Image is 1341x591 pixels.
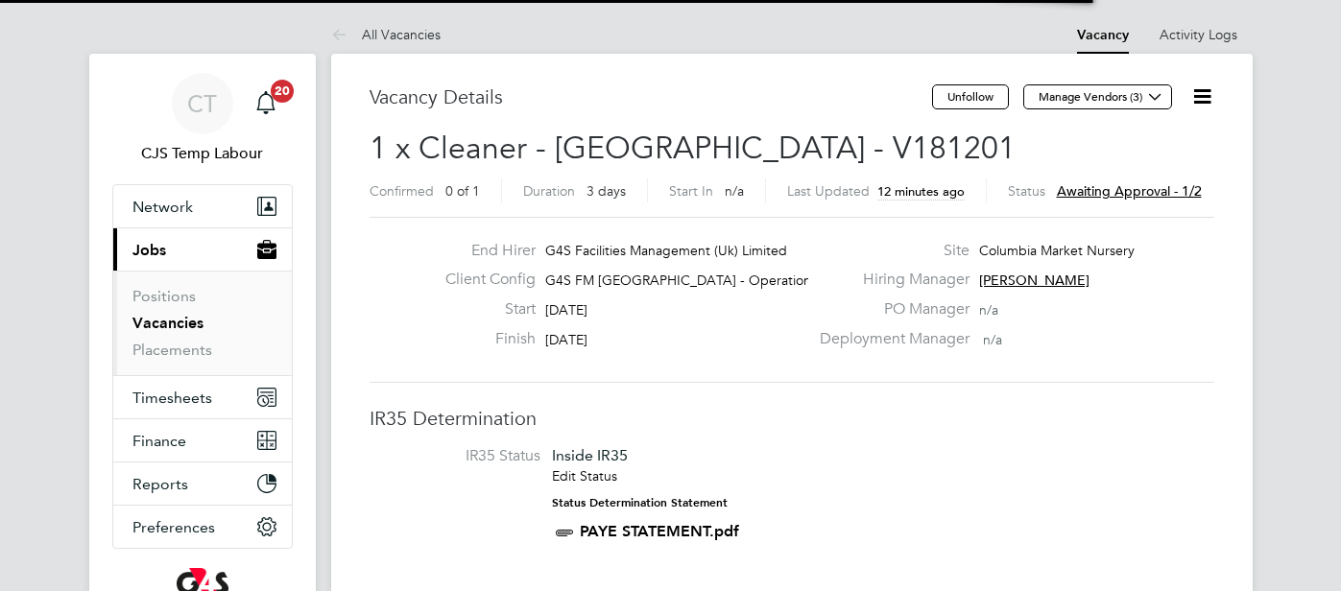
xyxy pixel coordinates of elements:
a: Placements [132,341,212,359]
label: Deployment Manager [808,329,970,349]
label: End Hirer [430,241,536,261]
label: Client Config [430,270,536,290]
span: G4S FM [GEOGRAPHIC_DATA] - Operational [545,272,821,289]
label: Hiring Manager [808,270,970,290]
h3: IR35 Determination [370,406,1214,431]
div: Jobs [113,271,292,375]
a: All Vacancies [331,26,441,43]
span: n/a [979,301,998,319]
a: 20 [247,73,285,134]
button: Unfollow [932,84,1009,109]
span: CJS Temp Labour [112,142,293,165]
label: Last Updated [787,182,870,200]
button: Finance [113,419,292,461]
a: Activity Logs [1160,26,1237,43]
span: [DATE] [545,301,587,319]
span: 20 [271,80,294,103]
span: CT [187,91,217,116]
h3: Vacancy Details [370,84,932,109]
button: Timesheets [113,376,292,418]
a: Vacancies [132,314,204,332]
span: [PERSON_NAME] [979,272,1090,289]
label: Status [1008,182,1045,200]
span: [DATE] [545,331,587,348]
span: Network [132,198,193,216]
label: Finish [430,329,536,349]
button: Preferences [113,506,292,548]
a: PAYE STATEMENT.pdf [580,522,739,540]
label: Start [430,299,536,319]
button: Manage Vendors (3) [1023,84,1172,109]
label: Site [808,241,970,261]
button: Network [113,185,292,227]
label: PO Manager [808,299,970,319]
span: n/a [725,182,744,200]
label: IR35 Status [389,446,540,466]
a: CTCJS Temp Labour [112,73,293,165]
label: Confirmed [370,182,434,200]
span: Inside IR35 [552,446,628,464]
span: 0 of 1 [445,182,480,200]
span: Preferences [132,518,215,536]
span: Reports [132,475,188,493]
span: Awaiting approval - 1/2 [1057,182,1202,200]
a: Vacancy [1077,27,1129,43]
span: Timesheets [132,389,212,407]
label: Duration [523,182,575,200]
span: Jobs [132,241,166,259]
button: Reports [113,462,292,505]
button: Jobs [113,228,292,271]
a: Positions [132,287,196,305]
span: G4S Facilities Management (Uk) Limited [545,242,787,259]
span: 3 days [587,182,626,200]
span: 12 minutes ago [877,183,965,200]
strong: Status Determination Statement [552,496,728,509]
span: Finance [132,432,186,450]
span: n/a [983,331,1002,348]
a: Edit Status [552,467,617,485]
span: Columbia Market Nursery [979,242,1135,259]
span: 1 x Cleaner - [GEOGRAPHIC_DATA] - V181201 [370,130,1016,167]
label: Start In [669,182,713,200]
